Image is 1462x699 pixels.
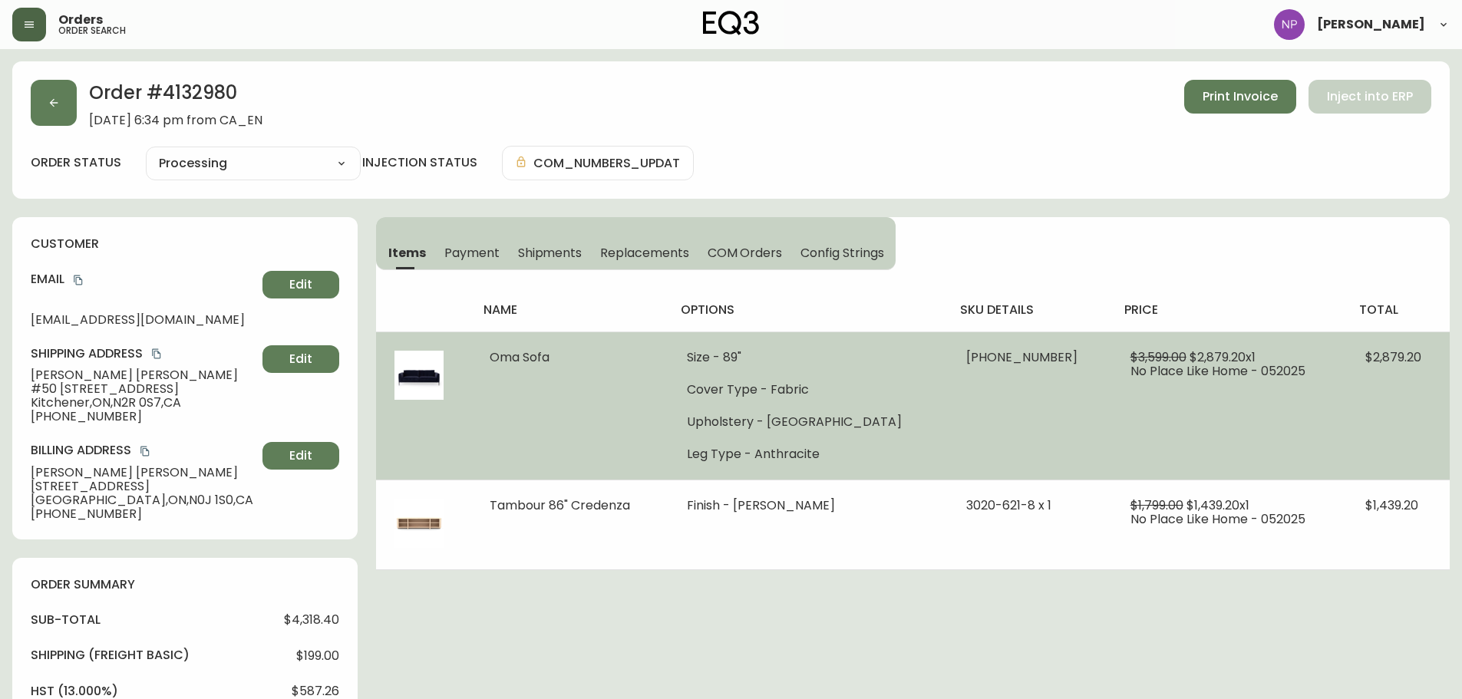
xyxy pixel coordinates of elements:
h4: name [483,302,655,318]
span: $4,318.40 [284,613,339,627]
span: Items [388,245,426,261]
span: [DATE] 6:34 pm from CA_EN [89,114,262,127]
span: Shipments [518,245,582,261]
span: No Place Like Home - 052025 [1130,510,1305,528]
span: [EMAIL_ADDRESS][DOMAIN_NAME] [31,313,256,327]
h4: sub-total [31,612,101,628]
span: [STREET_ADDRESS] [31,480,256,493]
img: 547286d9-8757-41a0-ae47-27845bf56452.jpg [394,351,444,400]
button: Edit [262,271,339,298]
li: Cover Type - Fabric [687,383,929,397]
label: order status [31,154,121,171]
button: Print Invoice [1184,80,1296,114]
h4: Email [31,271,256,288]
img: 50f1e64a3f95c89b5c5247455825f96f [1274,9,1305,40]
img: logo [703,11,760,35]
span: Config Strings [800,245,883,261]
span: 3020-621-8 x 1 [966,496,1051,514]
span: [PHONE_NUMBER] [31,410,256,424]
span: [PERSON_NAME] [1317,18,1425,31]
button: Edit [262,345,339,373]
span: Oma Sofa [490,348,549,366]
span: $1,439.20 [1365,496,1418,514]
h4: total [1359,302,1437,318]
h4: Shipping ( Freight Basic ) [31,647,190,664]
li: Upholstery - [GEOGRAPHIC_DATA] [687,415,929,429]
button: copy [71,272,86,288]
li: Finish - [PERSON_NAME] [687,499,929,513]
span: Edit [289,276,312,293]
span: $2,879.20 [1365,348,1421,366]
span: [GEOGRAPHIC_DATA] , ON , N0J 1S0 , CA [31,493,256,507]
span: Print Invoice [1203,88,1278,105]
span: [PERSON_NAME] [PERSON_NAME] [31,368,256,382]
img: 9849b949-9a94-434c-bd69-5dcc2e07b31b.jpg [394,499,444,548]
h5: order search [58,26,126,35]
h4: sku details [960,302,1100,318]
span: Kitchener , ON , N2R 0S7 , CA [31,396,256,410]
span: [PHONE_NUMBER] [31,507,256,521]
span: [PHONE_NUMBER] [966,348,1078,366]
span: Payment [444,245,500,261]
span: Tambour 86" Credenza [490,496,630,514]
h4: options [681,302,936,318]
span: #50 [STREET_ADDRESS] [31,382,256,396]
li: Leg Type - Anthracite [687,447,929,461]
span: Edit [289,447,312,464]
h4: price [1124,302,1335,318]
button: copy [137,443,153,459]
h2: Order # 4132980 [89,80,262,114]
button: copy [149,346,164,361]
span: $3,599.00 [1130,348,1186,366]
span: $199.00 [296,649,339,663]
span: Orders [58,14,103,26]
li: Size - 89" [687,351,929,364]
span: COM Orders [708,245,783,261]
h4: order summary [31,576,339,593]
h4: Shipping Address [31,345,256,362]
span: Edit [289,351,312,368]
span: Replacements [600,245,688,261]
h4: customer [31,236,339,252]
span: $1,439.20 x 1 [1186,496,1249,514]
button: Edit [262,442,339,470]
span: [PERSON_NAME] [PERSON_NAME] [31,466,256,480]
h4: injection status [362,154,477,171]
h4: Billing Address [31,442,256,459]
span: $1,799.00 [1130,496,1183,514]
span: No Place Like Home - 052025 [1130,362,1305,380]
span: $2,879.20 x 1 [1190,348,1256,366]
span: $587.26 [292,684,339,698]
